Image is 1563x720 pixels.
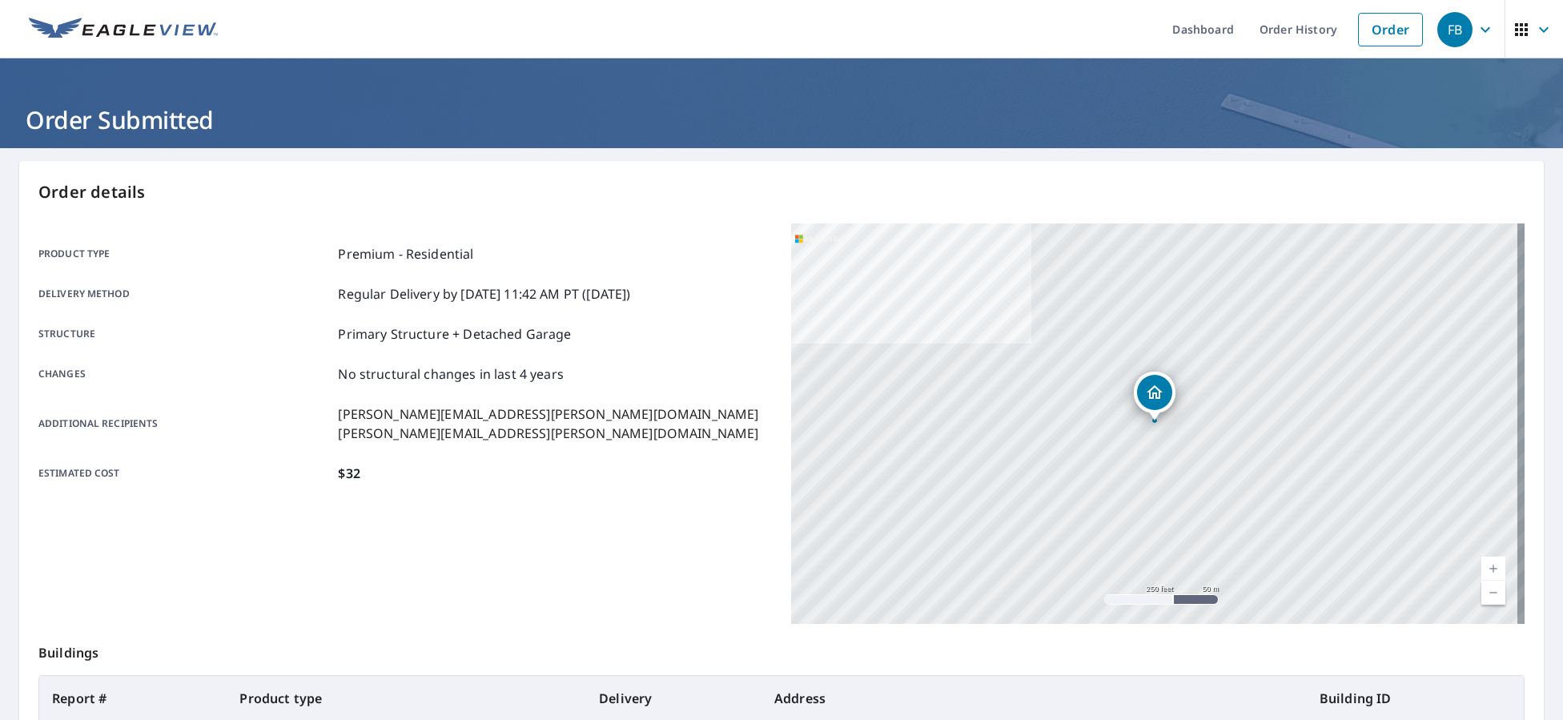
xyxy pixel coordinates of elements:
[338,324,571,344] p: Primary Structure + Detached Garage
[38,284,331,304] p: Delivery method
[1134,372,1175,421] div: Dropped pin, building 1, Residential property, 1485 County Road 64 Garrett, IN 46738
[38,364,331,384] p: Changes
[338,244,473,263] p: Premium - Residential
[19,103,1544,136] h1: Order Submitted
[1481,557,1505,581] a: Current Level 17, Zoom In
[338,404,758,424] p: [PERSON_NAME][EMAIL_ADDRESS][PERSON_NAME][DOMAIN_NAME]
[38,244,331,263] p: Product type
[338,424,758,443] p: [PERSON_NAME][EMAIL_ADDRESS][PERSON_NAME][DOMAIN_NAME]
[338,284,630,304] p: Regular Delivery by [DATE] 11:42 AM PT ([DATE])
[338,364,564,384] p: No structural changes in last 4 years
[38,180,1525,204] p: Order details
[1358,13,1423,46] a: Order
[29,18,218,42] img: EV Logo
[38,624,1525,675] p: Buildings
[38,404,331,443] p: Additional recipients
[338,464,360,483] p: $32
[38,324,331,344] p: Structure
[1481,581,1505,605] a: Current Level 17, Zoom Out
[38,464,331,483] p: Estimated cost
[1437,12,1473,47] div: FB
